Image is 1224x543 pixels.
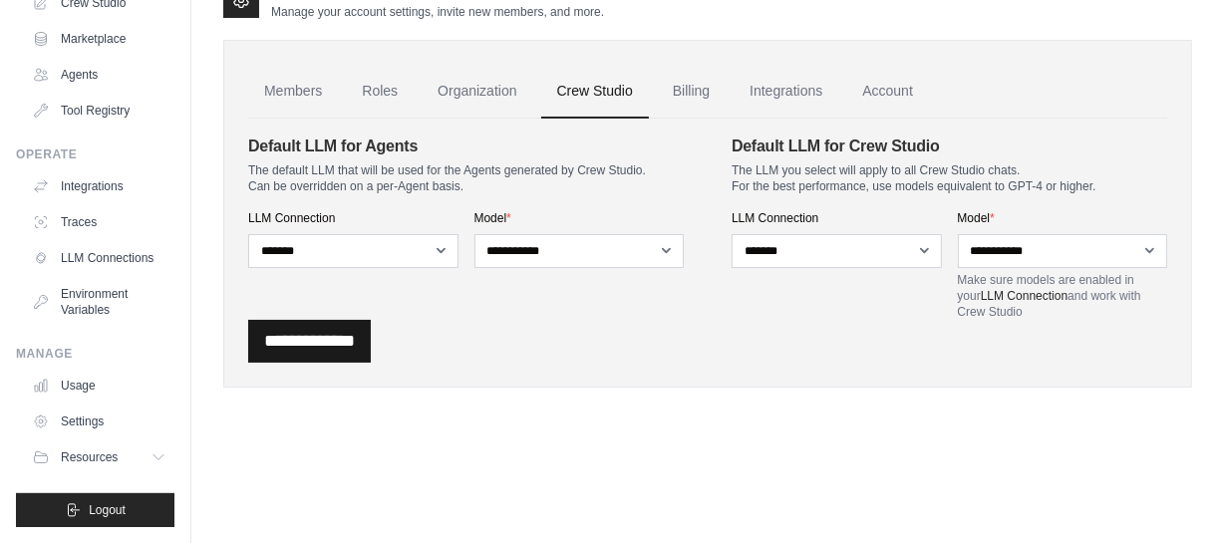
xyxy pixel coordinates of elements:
[24,206,174,238] a: Traces
[24,441,174,473] button: Resources
[24,59,174,91] a: Agents
[16,493,174,527] button: Logout
[24,95,174,127] a: Tool Registry
[474,210,685,226] label: Model
[846,65,929,119] a: Account
[61,449,118,465] span: Resources
[24,278,174,326] a: Environment Variables
[541,65,649,119] a: Crew Studio
[24,23,174,55] a: Marketplace
[981,289,1068,303] a: LLM Connection
[732,135,1167,158] h4: Default LLM for Crew Studio
[248,210,459,226] label: LLM Connection
[734,65,838,119] a: Integrations
[958,272,1168,320] p: Make sure models are enabled in your and work with Crew Studio
[422,65,532,119] a: Organization
[271,4,604,20] p: Manage your account settings, invite new members, and more.
[16,346,174,362] div: Manage
[732,162,1167,194] p: The LLM you select will apply to all Crew Studio chats. For the best performance, use models equi...
[657,65,726,119] a: Billing
[346,65,414,119] a: Roles
[89,502,126,518] span: Logout
[24,170,174,202] a: Integrations
[248,162,684,194] p: The default LLM that will be used for the Agents generated by Crew Studio. Can be overridden on a...
[732,210,942,226] label: LLM Connection
[16,146,174,162] div: Operate
[248,135,684,158] h4: Default LLM for Agents
[24,370,174,402] a: Usage
[248,65,338,119] a: Members
[958,210,1168,226] label: Model
[24,406,174,437] a: Settings
[24,242,174,274] a: LLM Connections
